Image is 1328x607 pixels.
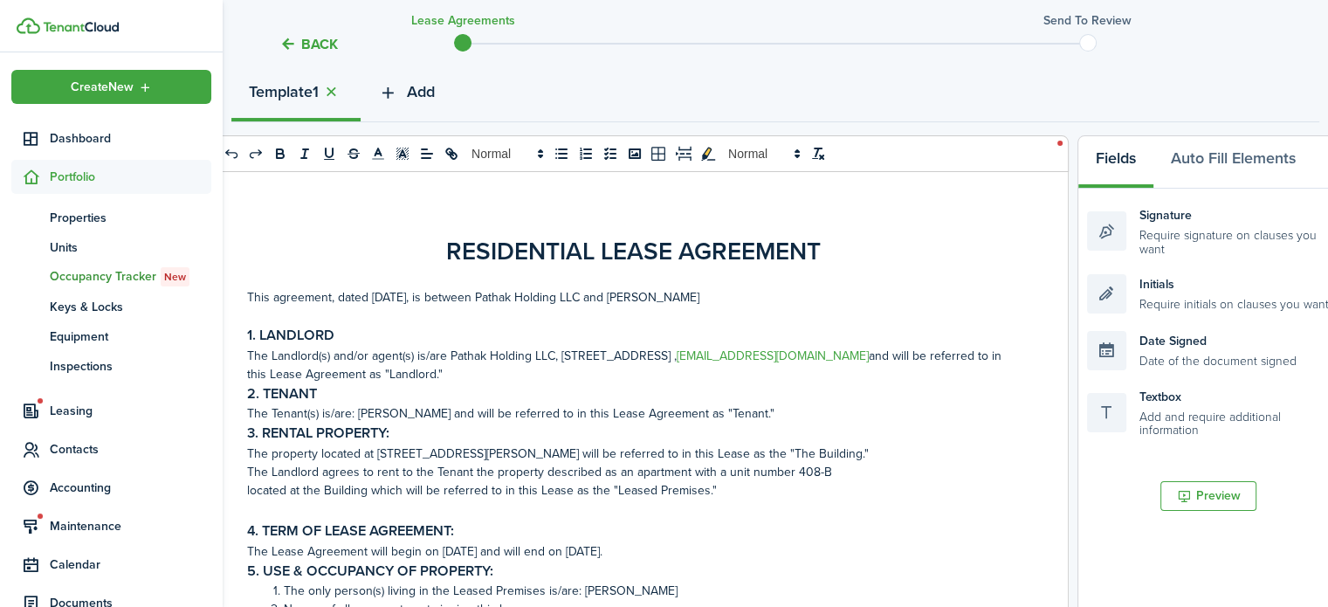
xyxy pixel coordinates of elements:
span: Add [407,80,435,104]
a: Dashboard [11,121,211,155]
button: underline [317,143,341,164]
span: Contacts [50,440,211,459]
button: Fields [1078,136,1153,189]
span: Inspections [50,357,211,376]
h3: 1. LANDLORD [247,325,1020,347]
span: Calendar [50,555,211,574]
a: Equipment [11,321,211,351]
button: Add [361,70,452,122]
button: undo: undo [219,143,244,164]
h3: Send to review [1043,11,1132,30]
h3: 2. TENANT [247,383,1020,405]
button: Back [279,35,338,53]
a: Occupancy TrackerNew [11,262,211,292]
button: bold [268,143,292,164]
p: The Landlord agrees to rent to the Tenant the property described as an apartment with a unit numb... [247,463,1020,481]
h3: Lease Agreements [411,11,515,30]
h1: RESIDENTIAL LEASE AGREEMENT [247,233,1020,270]
h3: 4. TERM OF LEASE AGREEMENT: [247,521,1020,542]
li: The only person(s) living in the Leased Premises is/are: [PERSON_NAME] [265,582,1020,600]
button: Auto Fill Elements [1153,136,1313,189]
span: Leasing [50,402,211,420]
p: The Tenant(s) is/are: [PERSON_NAME] and will be referred to in this Lease Agreement as "Tenant." [247,404,1020,423]
span: Portfolio [50,168,211,186]
p: The property located at [STREET_ADDRESS][PERSON_NAME] will be referred to in this Lease as the "T... [247,445,1020,463]
button: list: check [598,143,623,164]
button: Preview [1160,481,1256,511]
button: Open menu [11,70,211,104]
span: New [164,269,186,285]
span: Accounting [50,479,211,497]
button: pageBreak [671,143,696,164]
span: Create New [71,81,134,93]
button: Close tab [319,82,343,102]
strong: 1 [313,80,319,104]
h3: 5. USE & OCCUPANCY OF PROPERTY: [247,561,1020,583]
img: TenantCloud [43,22,119,32]
strong: Template [249,80,313,104]
p: The Landlord(s) and/or agent(s) is/are Pathak Holding LLC, [STREET_ADDRESS] , and will be referre... [247,347,1020,383]
button: link [439,143,464,164]
span: Equipment [50,328,211,346]
span: Keys & Locks [50,298,211,316]
a: [EMAIL_ADDRESS][DOMAIN_NAME] [677,347,869,365]
button: list: ordered [574,143,598,164]
button: list: bullet [549,143,574,164]
img: TenantCloud [17,17,40,34]
span: Occupancy Tracker [50,267,211,286]
button: image [623,143,647,164]
p: The Lease Agreement will begin on [DATE] and will end on [DATE]. [247,542,1020,561]
button: table-better [647,143,671,164]
span: Properties [50,209,211,227]
a: Keys & Locks [11,292,211,321]
p: This agreement, dated [DATE], is between Pathak Holding LLC and [PERSON_NAME] [247,288,1020,307]
button: clean [806,143,830,164]
button: toggleMarkYellow: markYellow [696,143,720,164]
span: Units [50,238,211,257]
button: strike [341,143,366,164]
a: Inspections [11,351,211,381]
a: Units [11,232,211,262]
span: Maintenance [50,517,211,535]
a: Properties [11,203,211,232]
p: located at the Building which will be referred to in this Lease as the "Leased Premises." [247,481,1020,500]
button: italic [292,143,317,164]
button: redo: redo [244,143,268,164]
h3: 3. RENTAL PROPERTY: [247,423,1020,445]
span: Dashboard [50,129,211,148]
